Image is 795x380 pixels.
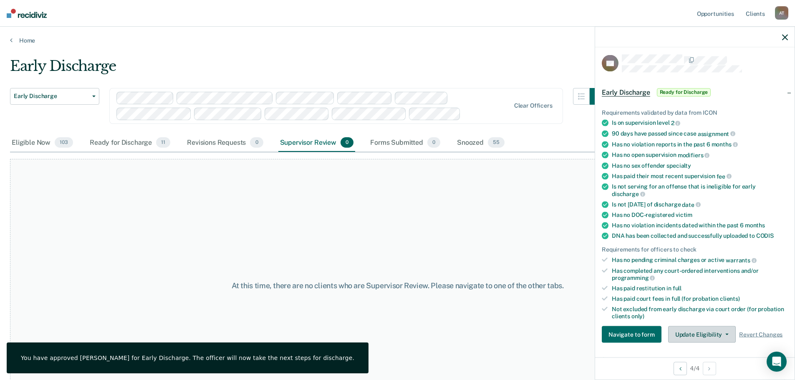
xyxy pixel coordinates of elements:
div: Early DischargeReady for Discharge [595,79,795,106]
span: assignment [698,130,735,137]
span: date [682,201,700,208]
div: Has no open supervision [612,151,788,159]
span: warrants [726,257,757,264]
div: Is not serving for an offense that is ineligible for early [612,183,788,197]
button: Previous Opportunity [674,362,687,375]
div: Has paid court fees in full (for probation [612,295,788,302]
div: Not excluded from early discharge via court order (for probation clients [612,305,788,320]
div: Has paid their most recent supervision [612,172,788,180]
div: 90 days have passed since case [612,130,788,138]
span: months [712,141,738,148]
div: Has no violation reports in the past 6 [612,141,788,148]
span: CODIS [756,232,774,239]
span: months [745,222,765,229]
span: modifiers [678,152,710,159]
span: 0 [250,137,263,148]
div: 4 / 4 [595,357,795,379]
span: 2 [671,120,681,126]
span: 0 [427,137,440,148]
span: victim [676,211,692,218]
dt: Supervision [602,356,788,363]
div: Snoozed [455,134,506,152]
div: Requirements for officers to check [602,246,788,253]
span: full [673,285,681,292]
span: Revert Changes [739,331,782,338]
span: programming [612,274,655,281]
span: fee [717,173,732,179]
div: Requirements validated by data from ICON [602,109,788,116]
span: specialty [666,162,691,169]
div: Has completed any court-ordered interventions and/or [612,267,788,281]
button: Next Opportunity [703,362,716,375]
span: clients) [720,295,740,302]
div: Has no DOC-registered [612,211,788,219]
span: Ready for Discharge [657,88,711,96]
div: Has paid restitution in [612,285,788,292]
div: Is not [DATE] of discharge [612,201,788,208]
button: Navigate to form [602,326,661,343]
a: Home [10,37,785,44]
div: At this time, there are no clients who are Supervisor Review. Please navigate to one of the other... [204,281,591,290]
img: Recidiviz [7,9,47,18]
span: 103 [55,137,73,148]
span: 11 [156,137,170,148]
div: Forms Submitted [368,134,442,152]
div: Supervisor Review [278,134,356,152]
div: Open Intercom Messenger [767,352,787,372]
span: discharge [612,191,645,197]
div: You have approved [PERSON_NAME] for Early Discharge. The officer will now take the next steps for... [21,354,354,362]
a: Navigate to form link [602,326,665,343]
div: DNA has been collected and successfully uploaded to [612,232,788,239]
span: Early Discharge [14,93,89,100]
div: Revisions Requests [185,134,265,152]
div: A T [775,6,788,20]
span: 55 [488,137,505,148]
div: Has no pending criminal charges or active [612,257,788,264]
span: Early Discharge [602,88,650,96]
div: Clear officers [514,102,553,109]
span: 0 [341,137,353,148]
div: Eligible Now [10,134,75,152]
div: Ready for Discharge [88,134,172,152]
div: Has no violation incidents dated within the past 6 [612,222,788,229]
span: only) [631,312,644,319]
div: Is on supervision level [612,119,788,127]
div: Has no sex offender [612,162,788,169]
button: Update Eligibility [668,326,736,343]
div: Early Discharge [10,58,606,81]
